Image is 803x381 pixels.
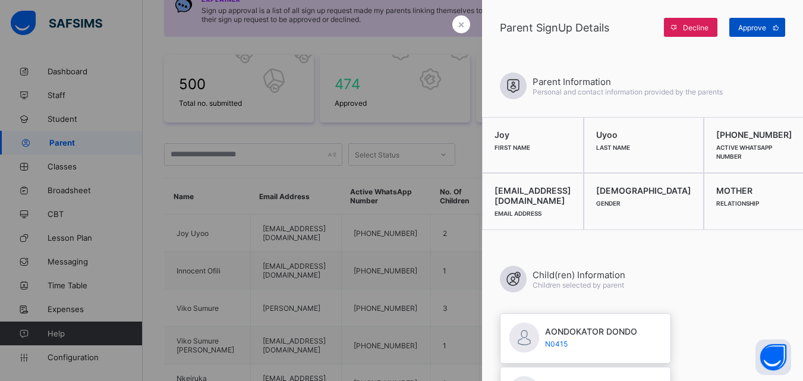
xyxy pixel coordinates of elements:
span: Parent Information [533,76,723,87]
span: Approve [738,23,766,32]
span: Children selected by parent [533,281,624,289]
span: Personal and contact information provided by the parents [533,87,723,96]
button: Open asap [755,339,791,375]
span: Joy [495,130,571,140]
span: Uyoo [596,130,691,140]
span: × [458,18,465,30]
span: Child(ren) Information [533,269,625,281]
span: Parent SignUp Details [500,21,658,34]
span: MOTHER [716,185,792,196]
span: [PHONE_NUMBER] [716,130,792,140]
span: [EMAIL_ADDRESS][DOMAIN_NAME] [495,185,571,206]
span: Active WhatsApp Number [716,144,772,160]
span: Last Name [596,144,630,151]
span: Gender [596,200,621,207]
span: N0415 [545,339,637,348]
span: [DEMOGRAPHIC_DATA] [596,185,691,196]
span: First Name [495,144,530,151]
span: Relationship [716,200,759,207]
span: Email Address [495,210,541,217]
span: Decline [683,23,708,32]
span: AONDOKATOR DONDO [545,326,637,336]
